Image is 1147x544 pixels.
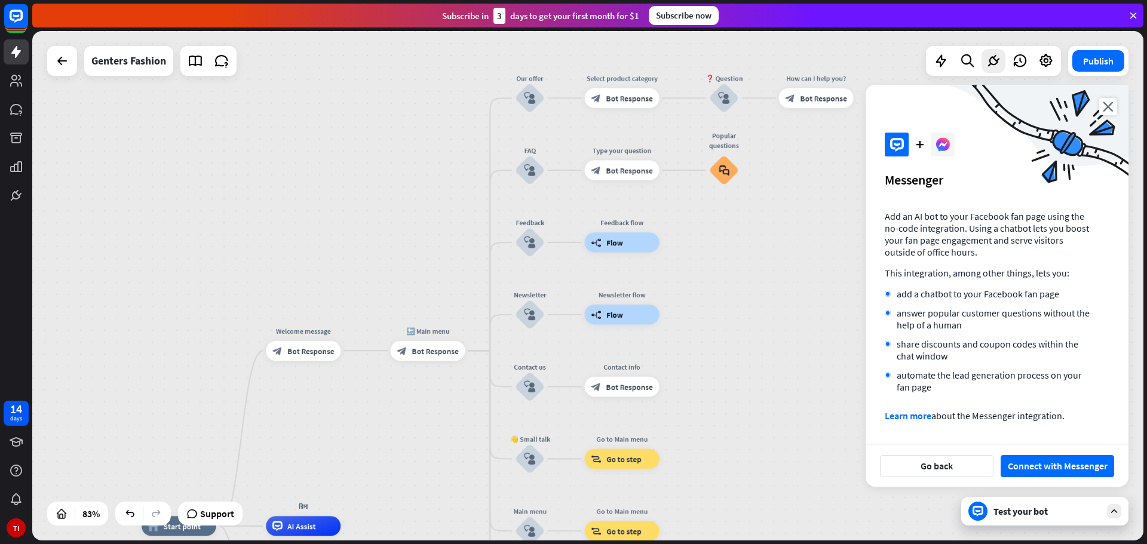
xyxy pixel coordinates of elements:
[524,309,536,321] i: block_user_input
[591,454,602,464] i: block_goto
[577,506,667,517] div: Go to Main menu
[885,288,1090,300] li: add a chatbot to your Facebook fan page
[442,8,639,24] div: Subscribe in days to get your first month for $1
[885,369,1090,393] li: automate the lead generation process on your fan page
[885,338,1090,362] li: share discounts and coupon codes within the chat window
[524,525,536,537] i: block_user_input
[412,346,458,356] span: Bot Response
[885,410,931,422] a: Learn more
[591,93,601,103] i: block_bot_response
[524,92,536,104] i: block_user_input
[493,8,505,24] div: 3
[577,362,667,372] div: Contact info
[916,141,924,148] i: plus
[591,526,602,536] i: block_goto
[993,505,1101,517] div: Test your bot
[4,401,29,426] a: 14 days
[591,238,602,248] i: builder_tree
[577,73,667,84] div: Select product category
[383,325,473,336] div: 🔙 Main menu
[719,165,729,176] i: block_faq
[287,521,315,531] span: AI Assist
[885,267,1090,279] p: This integration, among other things, lets you:
[591,165,601,176] i: block_bot_response
[272,346,283,356] i: block_bot_response
[885,210,1090,258] p: Add an AI bot to your Facebook fan page using the no-code integration. Using a chatbot lets you b...
[885,410,1090,422] p: about the Messenger integration.
[606,454,641,464] span: Go to step
[524,381,536,393] i: block_user_input
[500,145,560,155] div: FAQ
[164,521,201,531] span: Start point
[524,236,536,248] i: block_user_input
[1099,98,1117,115] i: close
[606,309,623,319] span: Flow
[397,346,407,356] i: block_bot_response
[606,93,652,103] span: Bot Response
[577,290,667,300] div: Newsletter flow
[591,309,602,319] i: builder_tree
[649,6,719,25] div: Subscribe now
[7,518,26,537] div: TI
[885,171,1109,188] div: Messenger
[10,414,22,423] div: days
[259,501,348,511] div: রিমা
[606,238,623,248] span: Flow
[606,382,652,392] span: Bot Response
[591,382,601,392] i: block_bot_response
[500,290,560,300] div: Newsletter
[524,164,536,176] i: block_user_input
[694,73,754,84] div: ❓ Question
[259,325,348,336] div: Welcome message
[10,404,22,414] div: 14
[10,5,45,41] button: Open LiveChat chat widget
[785,93,795,103] i: block_bot_response
[577,217,667,228] div: Feedback flow
[500,73,560,84] div: Our offer
[200,504,234,523] span: Support
[79,504,103,523] div: 83%
[1072,50,1124,72] button: Publish
[577,145,667,155] div: Type your question
[577,434,667,444] div: Go to Main menu
[880,455,993,477] button: Go back
[606,165,652,176] span: Bot Response
[771,73,861,84] div: How can I help you?
[148,521,159,531] i: home_2
[885,307,1090,331] li: answer popular customer questions without the help of a human
[500,506,560,517] div: Main menu
[524,453,536,465] i: block_user_input
[606,526,641,536] span: Go to step
[1001,455,1114,477] button: Connect with Messenger
[800,93,847,103] span: Bot Response
[500,434,560,444] div: 👋 Small talk
[701,130,746,150] div: Popular questions
[718,92,730,104] i: block_user_input
[287,346,334,356] span: Bot Response
[91,46,166,76] div: Genters Fashion
[500,217,560,228] div: Feedback
[500,362,560,372] div: Contact us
